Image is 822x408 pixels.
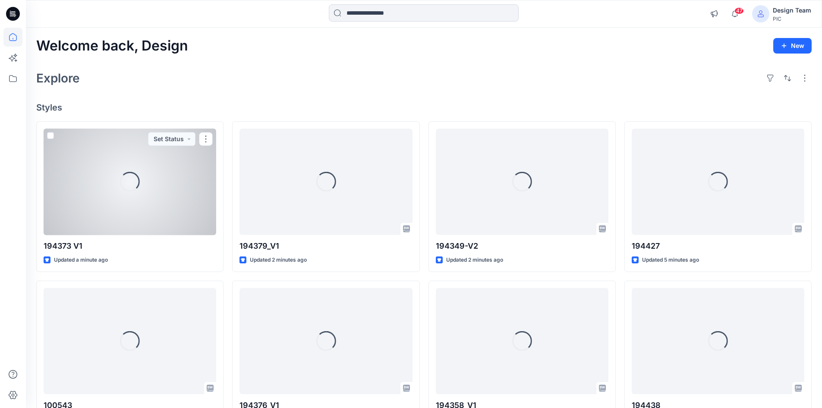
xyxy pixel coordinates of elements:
[250,256,307,265] p: Updated 2 minutes ago
[734,7,744,14] span: 47
[36,102,812,113] h4: Styles
[446,256,503,265] p: Updated 2 minutes ago
[36,71,80,85] h2: Explore
[436,240,608,252] p: 194349-V2
[44,240,216,252] p: 194373 V1
[773,5,811,16] div: Design Team
[642,256,699,265] p: Updated 5 minutes ago
[239,240,412,252] p: 194379_V1
[54,256,108,265] p: Updated a minute ago
[757,10,764,17] svg: avatar
[773,38,812,54] button: New
[36,38,188,54] h2: Welcome back, Design
[632,240,804,252] p: 194427
[773,16,811,22] div: PIC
